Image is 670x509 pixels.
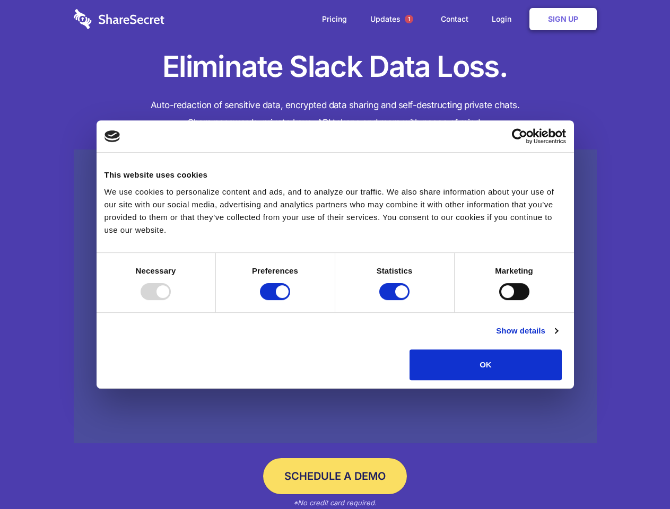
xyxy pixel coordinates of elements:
a: Wistia video thumbnail [74,150,597,444]
h4: Auto-redaction of sensitive data, encrypted data sharing and self-destructing private chats. Shar... [74,96,597,131]
strong: Preferences [252,266,298,275]
div: This website uses cookies [105,169,566,181]
a: Show details [496,324,558,337]
img: logo-wordmark-white-trans-d4663122ce5f474addd5e946df7df03e33cb6a1c49d2221995e7729f52c070b2.svg [74,9,164,29]
div: We use cookies to personalize content and ads, and to analyze our traffic. We also share informat... [105,186,566,236]
span: 1 [405,15,413,23]
a: Contact [430,3,479,36]
a: Sign Up [529,8,597,30]
a: Usercentrics Cookiebot - opens in a new window [473,128,566,144]
a: Login [481,3,527,36]
em: *No credit card required. [293,498,377,507]
strong: Statistics [377,266,413,275]
img: logo [105,130,120,142]
a: Pricing [311,3,358,36]
strong: Necessary [136,266,176,275]
strong: Marketing [495,266,533,275]
a: Schedule a Demo [263,458,407,494]
button: OK [410,349,562,380]
h1: Eliminate Slack Data Loss. [74,48,597,86]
